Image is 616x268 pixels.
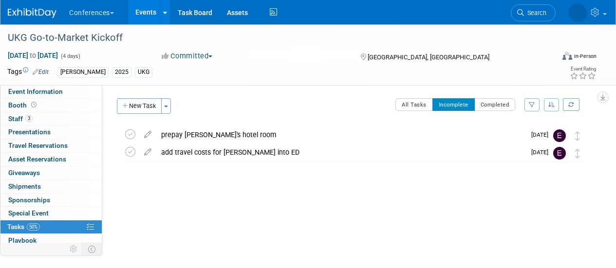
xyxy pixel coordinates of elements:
span: [DATE] [531,149,553,156]
a: Playbook [0,234,102,247]
div: [PERSON_NAME] [57,67,109,77]
span: Staff [8,115,33,123]
span: Playbook [8,236,37,244]
a: Shipments [0,180,102,193]
span: Shipments [8,182,41,190]
button: All Tasks [395,98,433,111]
button: Incomplete [432,98,475,111]
div: prepay [PERSON_NAME]'s hotel room [156,126,525,143]
a: Refresh [563,98,579,111]
img: ExhibitDay [8,8,56,18]
div: add travel costs for [PERSON_NAME] into ED [156,144,525,161]
span: [DATE] [531,131,553,138]
i: Move task [575,149,580,158]
span: [DATE] [DATE] [7,51,58,60]
a: Search [511,4,556,21]
a: edit [139,130,156,139]
a: Giveaways [0,166,102,179]
a: Event Information [0,85,102,98]
span: (4 days) [60,53,80,59]
i: Move task [575,131,580,141]
a: edit [139,148,156,157]
span: to [28,52,37,59]
button: Committed [158,51,216,61]
a: Asset Reservations [0,153,102,166]
a: Special Event [0,207,102,220]
a: Presentations [0,125,102,139]
span: 50% [27,223,40,231]
div: Event Format [510,51,597,65]
img: Erin Anderson [553,129,566,142]
span: [GEOGRAPHIC_DATA], [GEOGRAPHIC_DATA] [368,54,489,61]
button: Completed [474,98,516,111]
span: Booth [8,101,38,109]
span: Tasks [7,223,40,231]
span: 3 [25,115,33,122]
span: Sponsorships [8,196,50,204]
span: Asset Reservations [8,155,66,163]
div: UKG [135,67,152,77]
td: Toggle Event Tabs [82,243,102,255]
span: Booth not reserved yet [29,101,38,108]
span: Presentations [8,128,51,136]
a: Edit [33,69,49,75]
a: Staff3 [0,112,102,125]
div: Event Rating [570,67,596,71]
img: Erin Anderson [553,147,566,160]
a: Tasks50% [0,220,102,233]
a: Travel Reservations [0,139,102,152]
div: 2025 [112,67,131,77]
a: Booth [0,99,102,112]
img: Format-Inperson.png [562,52,572,60]
span: Special Event [8,209,49,217]
a: Sponsorships [0,194,102,207]
span: Giveaways [8,169,40,177]
span: Event Information [8,88,63,95]
td: Personalize Event Tab Strip [65,243,82,255]
span: Travel Reservations [8,142,68,149]
button: New Task [117,98,162,114]
img: Stephanie Donley [568,3,587,22]
span: Search [524,9,546,17]
div: In-Person [574,53,597,60]
div: UKG Go-to-Market Kickoff [4,29,546,47]
td: Tags [7,67,49,78]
